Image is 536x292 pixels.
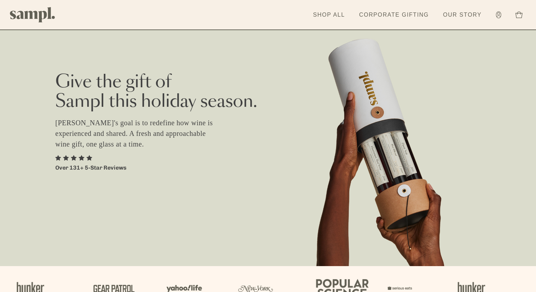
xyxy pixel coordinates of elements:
h2: Give the gift of Sampl this holiday season. [55,73,481,112]
a: Our Story [440,7,485,23]
img: Sampl logo [10,7,55,22]
a: Shop All [309,7,348,23]
p: [PERSON_NAME]'s goal is to redefine how wine is experienced and shared. A fresh and approachable ... [55,117,222,149]
p: Over 131+ 5-Star Reviews [55,164,127,172]
a: Corporate Gifting [356,7,432,23]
